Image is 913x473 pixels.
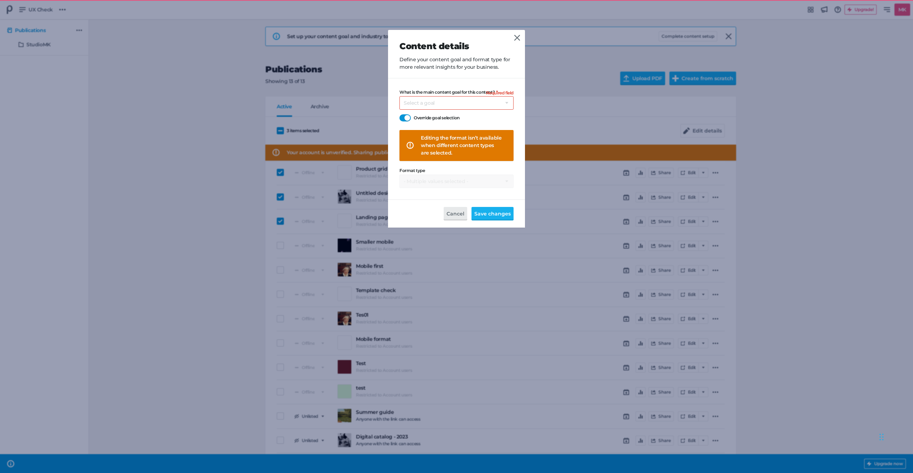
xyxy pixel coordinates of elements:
div: Editing the format isn’t available when different content types are selected. [421,134,502,157]
label: Format type [399,168,514,173]
button: Cancel [444,207,467,220]
h2: Content details [399,41,514,52]
iframe: Chat Widget [877,419,913,453]
span: Save changes [474,210,511,218]
div: Drag [879,426,884,448]
h6: Required field [486,90,514,95]
label: What is the main content goal for this content? [399,90,514,95]
p: Define your content goal and format type for more relevant insights for your business. [399,56,514,71]
a: Close [513,33,521,42]
span: Override goal selection [414,114,460,121]
button: Save changes [471,207,514,220]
